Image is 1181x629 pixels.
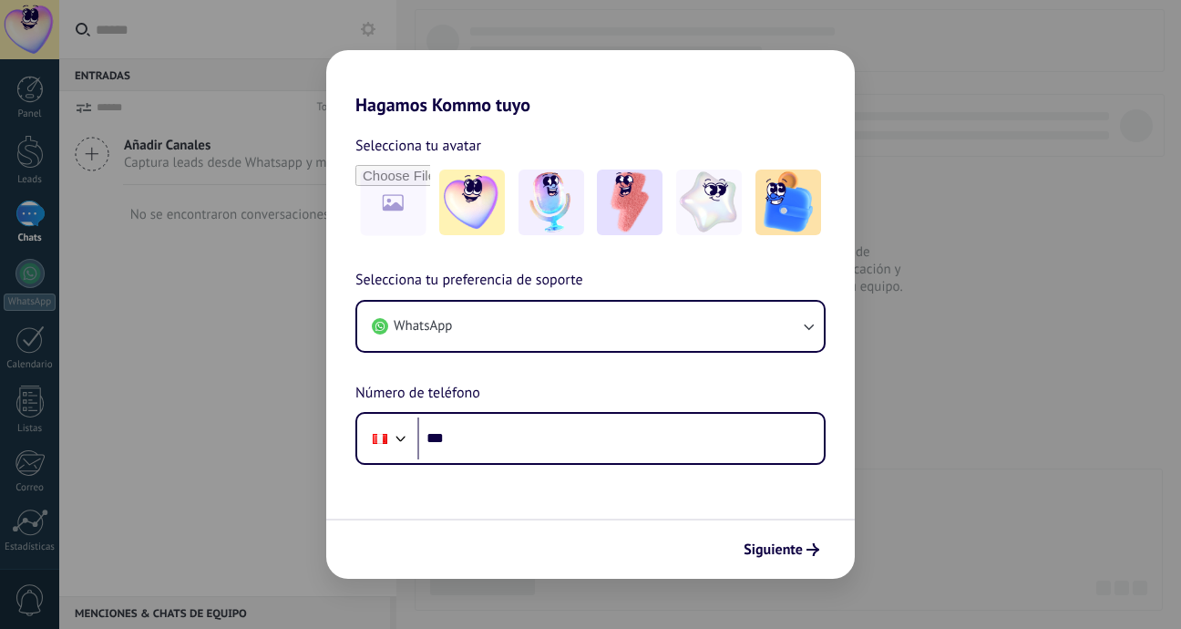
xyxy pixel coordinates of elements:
[439,170,505,235] img: -1.jpeg
[355,382,480,406] span: Número de teléfono
[363,419,397,458] div: Peru: + 51
[597,170,662,235] img: -3.jpeg
[355,134,481,158] span: Selecciona tu avatar
[744,543,803,556] span: Siguiente
[519,170,584,235] img: -2.jpeg
[394,317,452,335] span: WhatsApp
[755,170,821,235] img: -5.jpeg
[676,170,742,235] img: -4.jpeg
[355,269,583,293] span: Selecciona tu preferencia de soporte
[326,50,855,116] h2: Hagamos Kommo tuyo
[735,534,827,565] button: Siguiente
[357,302,824,351] button: WhatsApp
